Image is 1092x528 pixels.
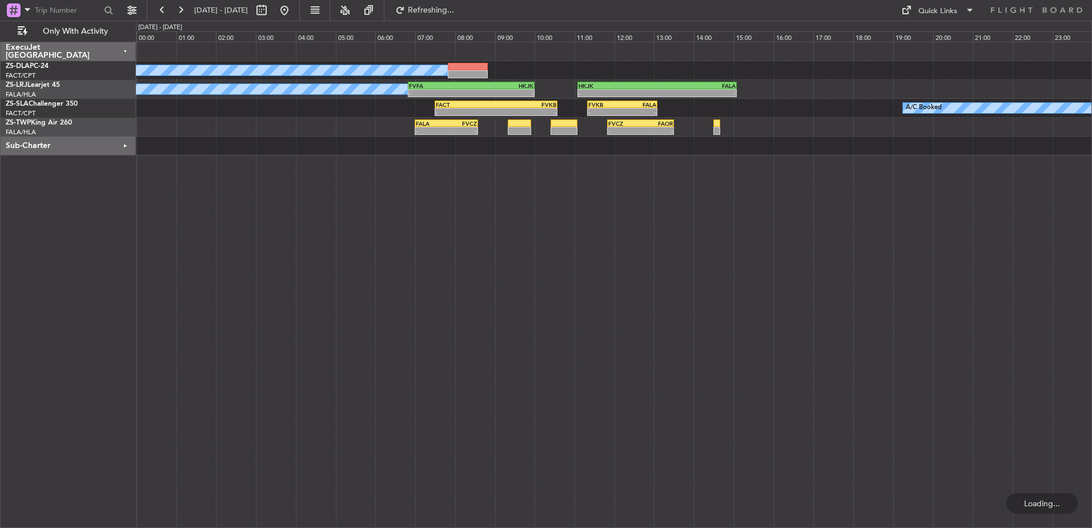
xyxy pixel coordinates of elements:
[640,120,672,127] div: FAOR
[893,31,933,42] div: 19:00
[194,5,248,15] span: [DATE] - [DATE]
[657,82,736,89] div: FALA
[6,63,49,70] a: ZS-DLAPC-24
[6,109,35,118] a: FACT/CPT
[1006,493,1078,514] div: Loading...
[436,101,496,108] div: FACT
[623,109,656,115] div: -
[256,31,296,42] div: 03:00
[734,31,774,42] div: 15:00
[6,63,30,70] span: ZS-DLA
[6,71,35,80] a: FACT/CPT
[296,31,336,42] div: 04:00
[615,31,655,42] div: 12:00
[694,31,734,42] div: 14:00
[409,90,471,97] div: -
[6,101,29,107] span: ZS-SLA
[654,31,694,42] div: 13:00
[409,82,471,89] div: FVFA
[918,6,957,17] div: Quick Links
[6,128,36,137] a: FALA/HLA
[216,31,256,42] div: 02:00
[6,119,72,126] a: ZS-TWPKing Air 260
[575,31,615,42] div: 11:00
[35,2,101,19] input: Trip Number
[774,31,814,42] div: 16:00
[138,23,182,33] div: [DATE] - [DATE]
[640,127,672,134] div: -
[176,31,216,42] div: 01:00
[375,31,415,42] div: 06:00
[6,90,36,99] a: FALA/HLA
[495,31,535,42] div: 09:00
[623,101,656,108] div: FALA
[390,1,459,19] button: Refreshing...
[588,101,622,108] div: FVKB
[6,82,27,89] span: ZS-LRJ
[407,6,455,14] span: Refreshing...
[896,1,980,19] button: Quick Links
[579,90,657,97] div: -
[416,120,446,127] div: FALA
[933,31,973,42] div: 20:00
[436,109,496,115] div: -
[13,22,124,41] button: Only With Activity
[447,127,477,134] div: -
[30,27,121,35] span: Only With Activity
[1013,31,1053,42] div: 22:00
[853,31,893,42] div: 18:00
[471,90,533,97] div: -
[496,101,557,108] div: FVKB
[973,31,1013,42] div: 21:00
[657,90,736,97] div: -
[608,127,640,134] div: -
[6,82,60,89] a: ZS-LRJLearjet 45
[579,82,657,89] div: HKJK
[535,31,575,42] div: 10:00
[416,127,446,134] div: -
[6,119,31,126] span: ZS-TWP
[588,109,622,115] div: -
[6,101,78,107] a: ZS-SLAChallenger 350
[471,82,533,89] div: HKJK
[813,31,853,42] div: 17:00
[496,109,557,115] div: -
[906,99,942,117] div: A/C Booked
[455,31,495,42] div: 08:00
[136,31,176,42] div: 00:00
[336,31,376,42] div: 05:00
[447,120,477,127] div: FVCZ
[415,31,455,42] div: 07:00
[608,120,640,127] div: FVCZ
